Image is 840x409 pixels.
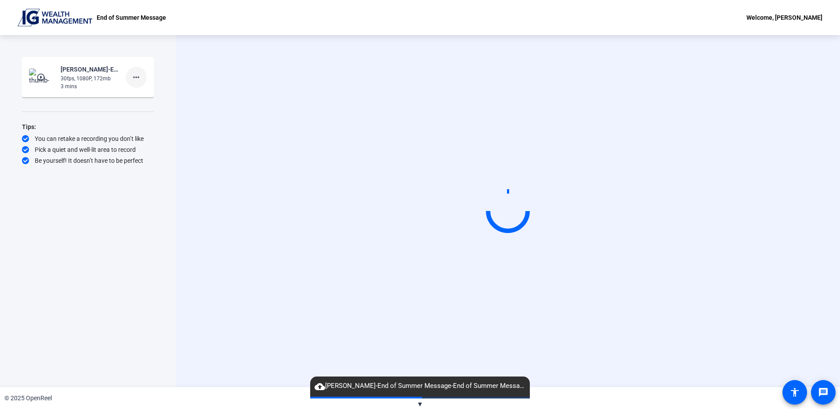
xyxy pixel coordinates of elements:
div: Pick a quiet and well-lit area to record [22,145,154,154]
div: 3 mins [61,83,119,90]
mat-icon: message [818,387,829,398]
p: End of Summer Message [97,12,166,23]
div: You can retake a recording you don’t like [22,134,154,143]
mat-icon: play_circle_outline [36,73,47,82]
div: Be yourself! It doesn’t have to be perfect [22,156,154,165]
div: Tips: [22,122,154,132]
div: Welcome, [PERSON_NAME] [746,12,822,23]
mat-icon: cloud_upload [315,381,325,392]
div: [PERSON_NAME]-End of Summer Message-End of Summer Message-1756927692000-webcam [61,64,119,75]
span: ▼ [417,400,424,408]
img: thumb-nail [29,68,55,86]
div: 30fps, 1080P, 172mb [61,75,119,83]
span: [PERSON_NAME]-End of Summer Message-End of Summer Message-1756928588523-webcam [310,381,530,391]
mat-icon: accessibility [789,387,800,398]
img: OpenReel logo [18,9,92,26]
div: © 2025 OpenReel [4,394,52,403]
mat-icon: more_horiz [131,72,141,83]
